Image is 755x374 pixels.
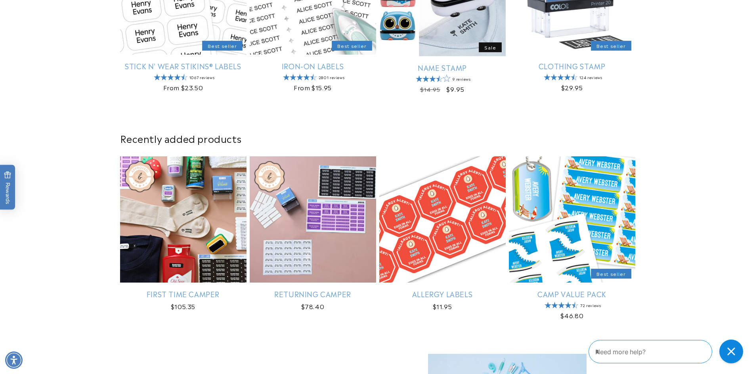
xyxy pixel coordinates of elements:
[4,171,11,204] span: Rewards
[250,61,376,70] a: Iron-On Labels
[379,63,506,72] a: Name Stamp
[120,61,247,70] a: Stick N' Wear Stikins® Labels
[589,337,747,366] iframe: Gorgias Floating Chat
[509,289,635,298] a: Camp Value Pack
[509,61,635,70] a: Clothing Stamp
[379,289,506,298] a: Allergy Labels
[120,132,635,144] h2: Recently added products
[250,289,376,298] a: Returning Camper
[5,351,23,369] div: Accessibility Menu
[120,156,635,327] ul: Slider
[120,289,247,298] a: First Time Camper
